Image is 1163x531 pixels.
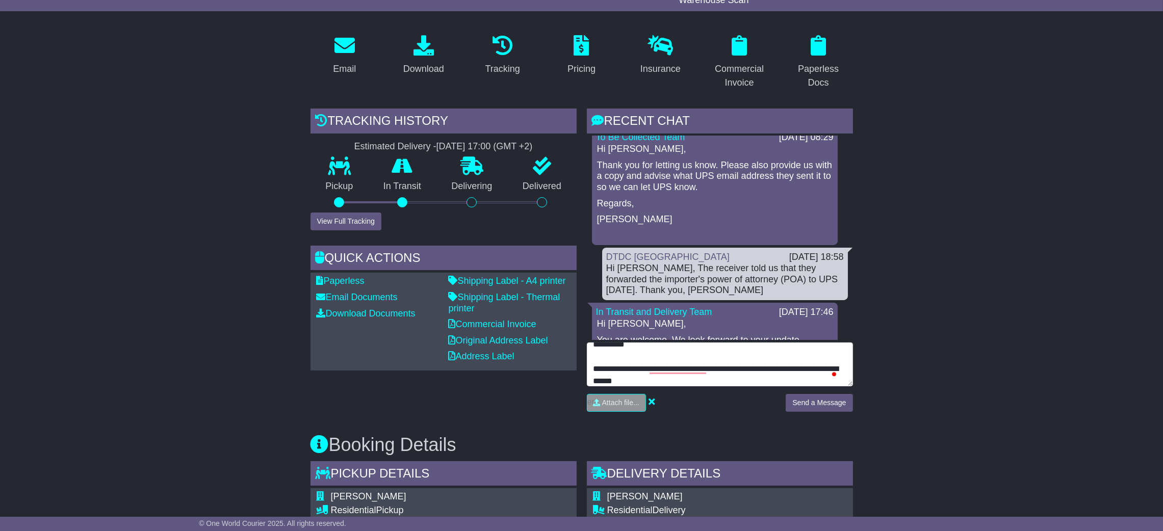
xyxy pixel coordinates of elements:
[449,292,560,313] a: Shipping Label - Thermal printer
[597,318,833,330] p: Hi [PERSON_NAME],
[317,292,398,302] a: Email Documents
[587,109,853,136] div: RECENT CHAT
[561,32,602,79] a: Pricing
[791,62,846,90] div: Paperless Docs
[507,181,577,192] p: Delivered
[449,351,514,361] a: Address Label
[397,32,451,79] a: Download
[606,263,844,296] div: Hi [PERSON_NAME], The receiver told us that they forwarded the importer's power of attorney (POA)...
[784,32,853,93] a: Paperless Docs
[587,461,853,489] div: Delivery Details
[478,32,526,79] a: Tracking
[317,308,416,318] a: Download Documents
[311,141,577,152] div: Estimated Delivery -
[779,132,834,143] div: [DATE] 08:29
[449,319,536,329] a: Commercial Invoice
[331,491,406,501] span: [PERSON_NAME]
[403,62,444,76] div: Download
[786,394,852,412] button: Send a Message
[326,32,363,79] a: Email
[449,276,566,286] a: Shipping Label - A4 printer
[779,307,834,318] div: [DATE] 17:46
[597,144,833,155] p: Hi [PERSON_NAME],
[597,335,833,346] p: You are welcome. We look forward to your update.
[705,32,774,93] a: Commercial Invoice
[311,109,577,136] div: Tracking history
[640,62,681,76] div: Insurance
[331,505,376,515] span: Residential
[607,505,763,516] div: Delivery
[597,198,833,209] p: Regards,
[311,181,369,192] p: Pickup
[634,32,687,79] a: Insurance
[597,214,833,225] p: [PERSON_NAME]
[311,435,853,455] h3: Booking Details
[449,335,548,346] a: Original Address Label
[789,252,844,263] div: [DATE] 18:58
[333,62,356,76] div: Email
[606,252,730,262] a: DTDC [GEOGRAPHIC_DATA]
[368,181,436,192] p: In Transit
[567,62,596,76] div: Pricing
[712,62,767,90] div: Commercial Invoice
[311,213,381,230] button: View Full Tracking
[485,62,520,76] div: Tracking
[596,132,685,142] a: To Be Collected Team
[317,276,365,286] a: Paperless
[199,519,346,527] span: © One World Courier 2025. All rights reserved.
[587,342,853,386] textarea: To enrich screen reader interactions, please activate Accessibility in Grammarly extension settings
[436,141,533,152] div: [DATE] 17:00 (GMT +2)
[331,505,486,516] div: Pickup
[311,246,577,273] div: Quick Actions
[436,181,508,192] p: Delivering
[311,461,577,489] div: Pickup Details
[596,307,712,317] a: In Transit and Delivery Team
[607,491,683,501] span: [PERSON_NAME]
[597,160,833,193] p: Thank you for letting us know. Please also provide us with a copy and advise what UPS email addre...
[607,505,653,515] span: Residential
